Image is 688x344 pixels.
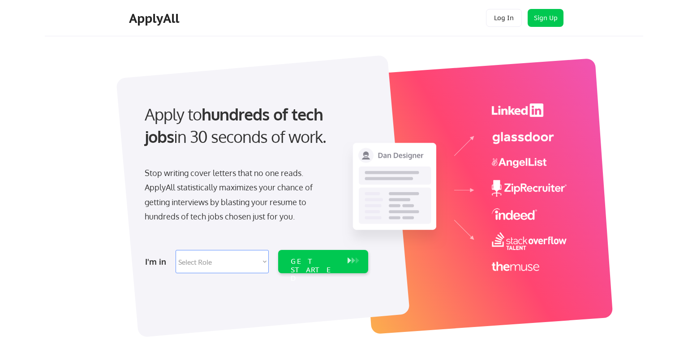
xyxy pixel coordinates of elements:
div: Apply to in 30 seconds of work. [145,103,365,148]
div: I'm in [145,254,170,269]
div: GET STARTED [291,257,339,283]
strong: hundreds of tech jobs [145,104,327,146]
button: Log In [486,9,522,27]
div: ApplyAll [129,11,182,26]
div: Stop writing cover letters that no one reads. ApplyAll statistically maximizes your chance of get... [145,166,329,224]
button: Sign Up [528,9,563,27]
